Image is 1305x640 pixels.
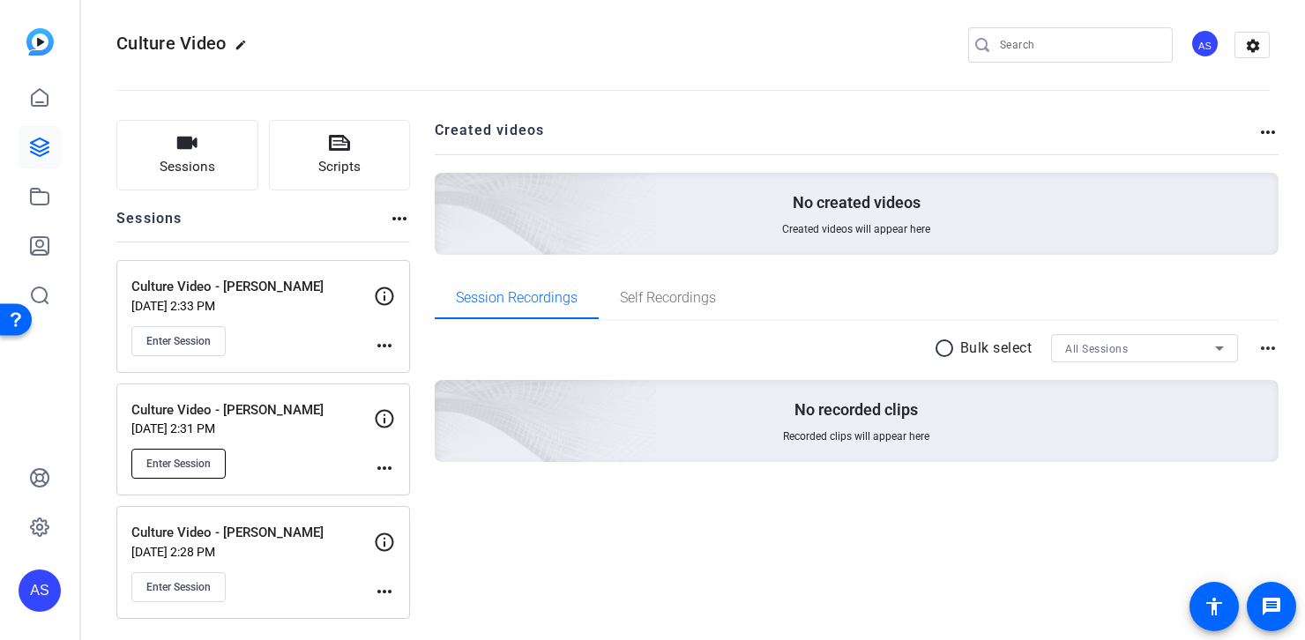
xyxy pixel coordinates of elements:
span: All Sessions [1065,343,1128,355]
mat-icon: more_horiz [1257,338,1279,359]
button: Enter Session [131,326,226,356]
mat-icon: settings [1235,33,1271,59]
mat-icon: message [1261,596,1282,617]
p: [DATE] 2:31 PM [131,421,374,435]
mat-icon: accessibility [1204,596,1225,617]
p: Culture Video - [PERSON_NAME] [131,400,374,420]
ngx-avatar: Ami Scheidler [1190,29,1221,60]
div: AS [1190,29,1219,58]
span: Enter Session [146,457,211,471]
mat-icon: more_horiz [374,335,395,356]
img: embarkstudio-empty-session.png [237,205,658,588]
p: Culture Video - [PERSON_NAME] [131,523,374,543]
button: Enter Session [131,449,226,479]
span: Recorded clips will appear here [783,429,929,443]
span: Sessions [160,157,215,177]
mat-icon: radio_button_unchecked [934,338,960,359]
p: No created videos [793,192,921,213]
p: [DATE] 2:33 PM [131,299,374,313]
span: Session Recordings [456,291,578,305]
span: Self Recordings [620,291,716,305]
span: Enter Session [146,334,211,348]
button: Enter Session [131,572,226,602]
span: Created videos will appear here [782,222,930,236]
span: Scripts [318,157,361,177]
span: Enter Session [146,580,211,594]
p: [DATE] 2:28 PM [131,545,374,559]
div: AS [19,569,61,612]
button: Sessions [116,120,258,190]
input: Search [1000,34,1159,56]
mat-icon: more_horiz [374,581,395,602]
p: No recorded clips [794,399,918,420]
button: Scripts [269,120,411,190]
mat-icon: edit [235,39,256,60]
h2: Sessions [116,208,183,242]
p: Culture Video - [PERSON_NAME] [131,277,374,297]
h2: Created videos [435,120,1258,154]
span: Culture Video [116,33,226,54]
mat-icon: more_horiz [374,458,395,479]
p: Bulk select [960,338,1033,359]
mat-icon: more_horiz [389,208,410,229]
img: blue-gradient.svg [26,28,54,56]
mat-icon: more_horiz [1257,122,1279,143]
